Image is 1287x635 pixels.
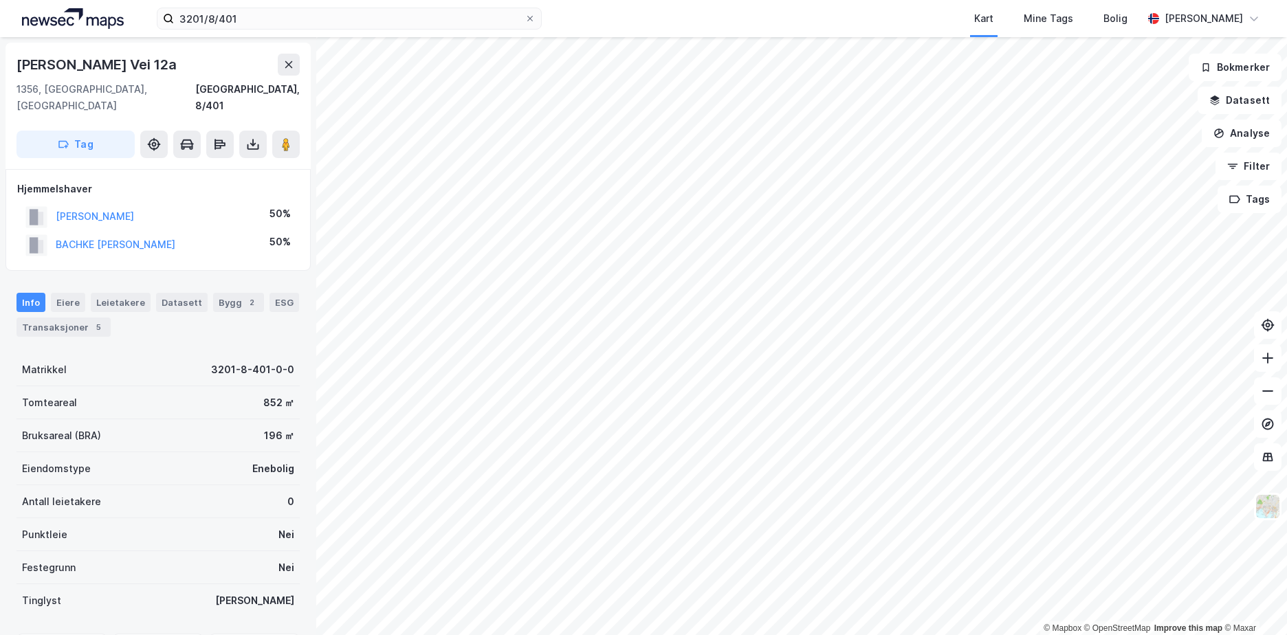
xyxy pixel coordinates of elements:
div: 852 ㎡ [263,394,294,411]
div: Bruksareal (BRA) [22,427,101,444]
div: [GEOGRAPHIC_DATA], 8/401 [195,81,300,114]
div: Enebolig [252,460,294,477]
div: Leietakere [91,293,151,312]
a: Mapbox [1044,623,1081,633]
div: [PERSON_NAME] [1165,10,1243,27]
input: Søk på adresse, matrikkel, gårdeiere, leietakere eller personer [174,8,525,29]
div: [PERSON_NAME] Vei 12a [16,54,179,76]
div: Eiere [51,293,85,312]
div: 0 [287,493,294,510]
img: Z [1255,493,1281,520]
div: Antall leietakere [22,493,101,510]
a: OpenStreetMap [1084,623,1151,633]
button: Tag [16,131,135,158]
button: Datasett [1198,87,1281,114]
div: Nei [278,559,294,576]
div: 50% [269,205,291,222]
button: Tags [1218,186,1281,213]
img: logo.a4113a55bc3d86da70a041830d287a7e.svg [22,8,124,29]
div: Punktleie [22,526,67,543]
div: Matrikkel [22,361,67,378]
a: Improve this map [1154,623,1222,633]
div: Tomteareal [22,394,77,411]
div: Info [16,293,45,312]
div: Tinglyst [22,592,61,609]
div: Bygg [213,293,264,312]
button: Filter [1215,153,1281,180]
div: [PERSON_NAME] [215,592,294,609]
div: Datasett [156,293,208,312]
div: 2 [245,296,258,309]
button: Bokmerker [1189,54,1281,81]
div: Festegrunn [22,559,76,576]
div: 196 ㎡ [264,427,294,444]
div: ESG [269,293,299,312]
div: Hjemmelshaver [17,181,299,197]
div: Mine Tags [1024,10,1073,27]
iframe: Chat Widget [1218,569,1287,635]
div: Bolig [1103,10,1127,27]
div: 50% [269,234,291,250]
div: 3201-8-401-0-0 [211,361,294,378]
button: Analyse [1202,120,1281,147]
div: Kart [974,10,993,27]
div: Nei [278,526,294,543]
div: 1356, [GEOGRAPHIC_DATA], [GEOGRAPHIC_DATA] [16,81,195,114]
div: Transaksjoner [16,317,111,337]
div: 5 [91,320,105,334]
div: Eiendomstype [22,460,91,477]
